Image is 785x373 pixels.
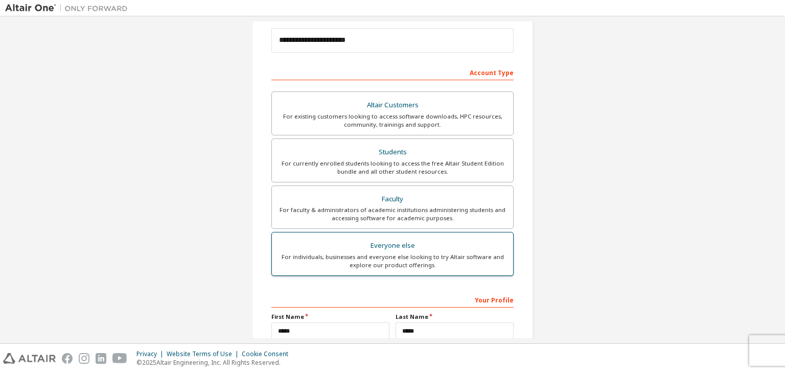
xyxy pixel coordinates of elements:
[278,253,507,269] div: For individuals, businesses and everyone else looking to try Altair software and explore our prod...
[242,350,294,358] div: Cookie Consent
[396,313,514,321] label: Last Name
[79,353,89,364] img: instagram.svg
[278,192,507,206] div: Faculty
[271,313,389,321] label: First Name
[136,358,294,367] p: © 2025 Altair Engineering, Inc. All Rights Reserved.
[271,291,514,308] div: Your Profile
[271,64,514,80] div: Account Type
[278,159,507,176] div: For currently enrolled students looking to access the free Altair Student Edition bundle and all ...
[96,353,106,364] img: linkedin.svg
[3,353,56,364] img: altair_logo.svg
[278,145,507,159] div: Students
[167,350,242,358] div: Website Terms of Use
[278,206,507,222] div: For faculty & administrators of academic institutions administering students and accessing softwa...
[136,350,167,358] div: Privacy
[278,239,507,253] div: Everyone else
[112,353,127,364] img: youtube.svg
[62,353,73,364] img: facebook.svg
[278,112,507,129] div: For existing customers looking to access software downloads, HPC resources, community, trainings ...
[5,3,133,13] img: Altair One
[278,98,507,112] div: Altair Customers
